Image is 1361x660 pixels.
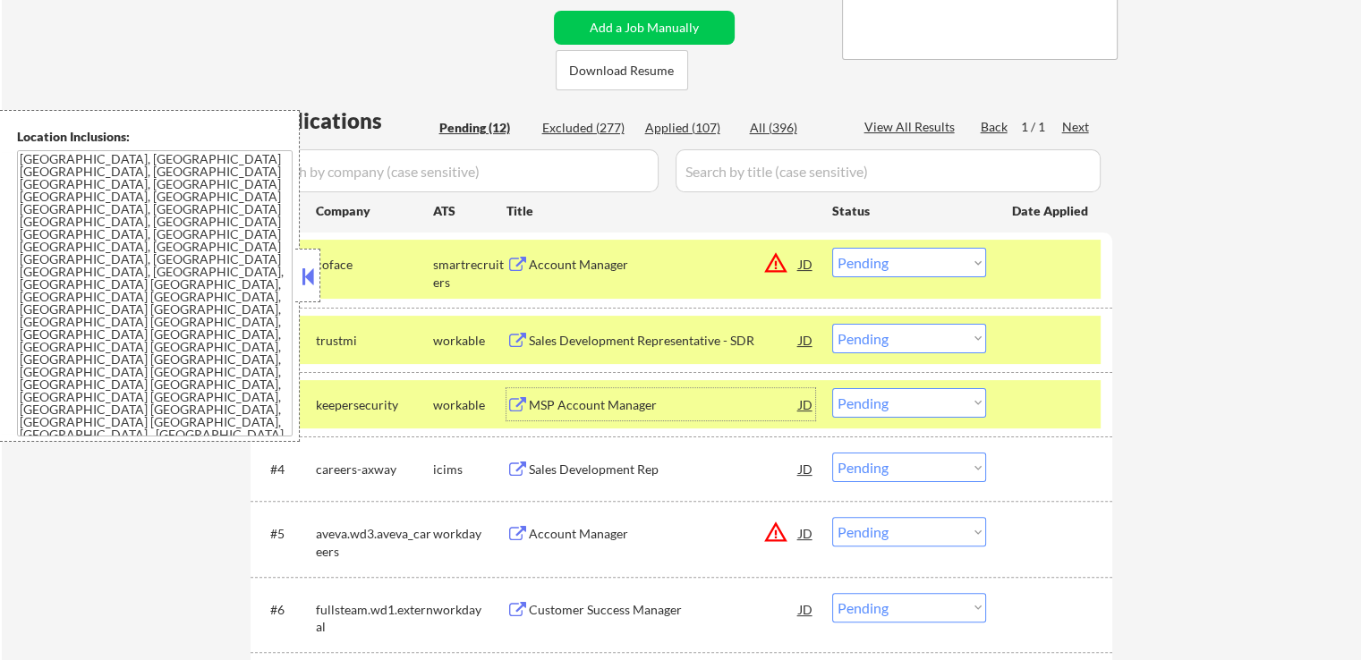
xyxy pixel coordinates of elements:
div: Customer Success Manager [529,601,799,619]
div: Date Applied [1012,202,1091,220]
input: Search by company (case sensitive) [256,149,659,192]
button: warning_amber [763,250,788,275]
div: JD [797,248,815,280]
div: keepersecurity [316,396,433,414]
input: Search by title (case sensitive) [676,149,1101,192]
div: careers-axway [316,461,433,478]
div: Account Manager [529,525,799,543]
div: ATS [433,202,506,220]
div: Location Inclusions: [17,128,293,146]
div: icims [433,461,506,478]
div: Applications [256,110,433,131]
div: JD [797,593,815,625]
div: JD [797,324,815,356]
div: View All Results [864,118,960,136]
div: 1 / 1 [1021,118,1062,136]
div: workday [433,525,506,543]
div: coface [316,256,433,274]
div: JD [797,453,815,485]
div: Sales Development Representative - SDR [529,332,799,350]
div: fullsteam.wd1.external [316,601,433,636]
div: aveva.wd3.aveva_careers [316,525,433,560]
button: Download Resume [556,50,688,90]
div: workable [433,332,506,350]
button: Add a Job Manually [554,11,735,45]
div: trustmi [316,332,433,350]
div: Title [506,202,815,220]
div: workable [433,396,506,414]
div: JD [797,517,815,549]
div: MSP Account Manager [529,396,799,414]
div: workday [433,601,506,619]
div: Excluded (277) [542,119,632,137]
div: #4 [270,461,302,478]
div: #6 [270,601,302,619]
button: warning_amber [763,520,788,545]
div: Pending (12) [439,119,529,137]
div: Account Manager [529,256,799,274]
div: #5 [270,525,302,543]
div: Company [316,202,433,220]
div: JD [797,388,815,420]
div: Next [1062,118,1091,136]
div: Sales Development Rep [529,461,799,478]
div: All (396) [750,119,839,137]
div: Back [981,118,1009,136]
div: Status [832,194,986,226]
div: smartrecruiters [433,256,506,291]
div: Applied (107) [645,119,735,137]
